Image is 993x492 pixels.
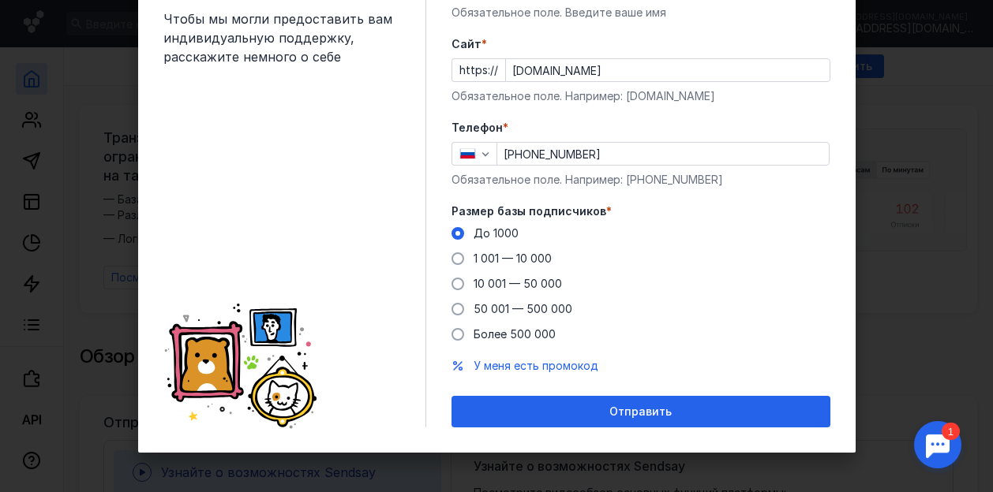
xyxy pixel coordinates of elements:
span: Чтобы мы могли предоставить вам индивидуальную поддержку, расскажите немного о себе [163,9,400,66]
div: Обязательное поле. Например: [DOMAIN_NAME] [452,88,830,104]
span: Размер базы подписчиков [452,203,606,219]
span: Более 500 000 [474,327,556,341]
span: Телефон [452,120,503,136]
span: Отправить [609,405,672,419]
button: Отправить [452,396,830,427]
span: Cайт [452,36,482,52]
span: До 1000 [474,226,519,240]
span: 50 001 — 500 000 [474,302,572,315]
div: Обязательное поле. Введите ваше имя [452,5,830,20]
div: Обязательное поле. Например: [PHONE_NUMBER] [452,172,830,188]
div: 1 [36,9,54,27]
button: У меня есть промокод [474,358,598,374]
span: 1 001 — 10 000 [474,252,552,265]
span: У меня есть промокод [474,359,598,372]
span: 10 001 — 50 000 [474,277,562,290]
